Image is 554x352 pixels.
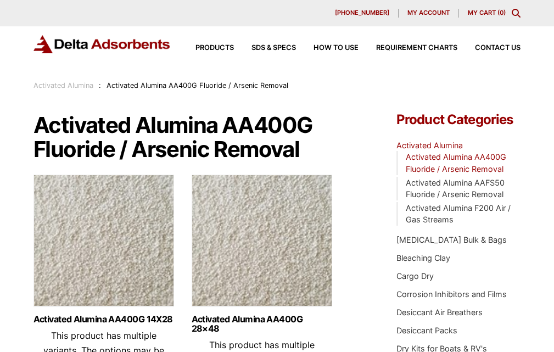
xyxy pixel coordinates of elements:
[396,113,521,126] h4: Product Categories
[396,289,507,299] a: Corrosion Inhibitors and Films
[396,308,483,317] a: Desiccant Air Breathers
[99,81,101,90] span: :
[457,44,521,52] a: Contact Us
[359,44,457,52] a: Requirement Charts
[314,44,359,52] span: How to Use
[192,315,332,333] a: Activated Alumina AA400G 28×48
[33,113,372,161] h1: Activated Alumina AA400G Fluoride / Arsenic Removal
[406,178,505,199] a: Activated Alumina AAFS50 Fluoride / Arsenic Removal
[407,10,450,16] span: My account
[396,141,463,150] a: Activated Alumina
[512,9,521,18] div: Toggle Modal Content
[399,9,459,18] a: My account
[396,271,434,281] a: Cargo Dry
[251,44,296,52] span: SDS & SPECS
[296,44,359,52] a: How to Use
[178,44,234,52] a: Products
[468,9,506,16] a: My Cart (0)
[396,235,507,244] a: [MEDICAL_DATA] Bulk & Bags
[396,326,457,335] a: Desiccant Packs
[396,253,450,262] a: Bleaching Clay
[195,44,234,52] span: Products
[335,10,389,16] span: [PHONE_NUMBER]
[33,81,93,90] a: Activated Alumina
[406,152,506,174] a: Activated Alumina AA400G Fluoride / Arsenic Removal
[107,81,288,90] span: Activated Alumina AA400G Fluoride / Arsenic Removal
[475,44,521,52] span: Contact Us
[234,44,296,52] a: SDS & SPECS
[326,9,399,18] a: [PHONE_NUMBER]
[33,315,174,324] a: Activated Alumina AA400G 14X28
[500,9,503,16] span: 0
[33,35,171,53] img: Delta Adsorbents
[376,44,457,52] span: Requirement Charts
[406,203,511,225] a: Activated Alumina F200 Air / Gas Streams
